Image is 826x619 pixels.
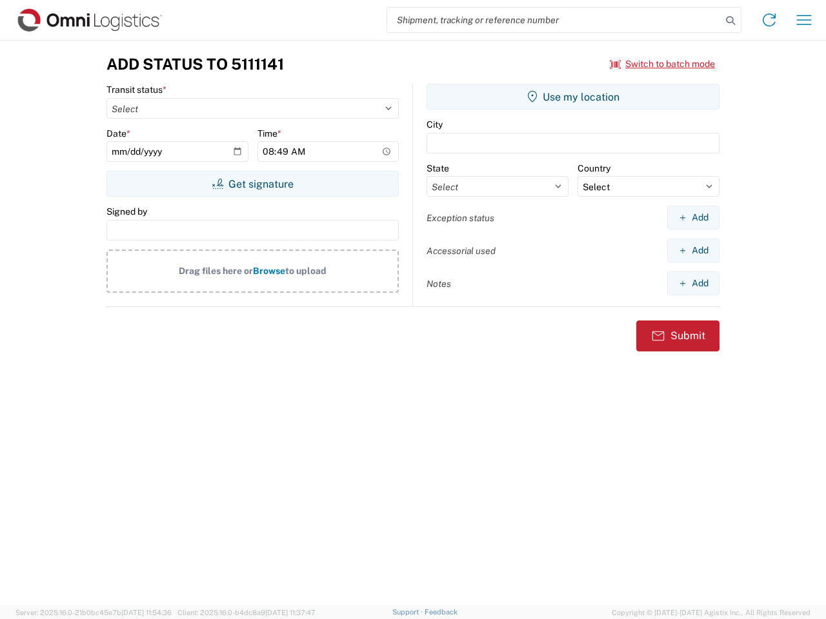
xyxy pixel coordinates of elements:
[265,609,316,616] span: [DATE] 11:37:47
[106,55,284,74] h3: Add Status to 5111141
[667,271,720,295] button: Add
[610,54,715,75] button: Switch to batch mode
[578,162,610,174] label: Country
[427,212,494,224] label: Exception status
[106,206,147,217] label: Signed by
[427,84,720,110] button: Use my location
[15,609,172,616] span: Server: 2025.16.0-21b0bc45e7b
[106,128,130,139] label: Date
[106,171,399,197] button: Get signature
[425,608,458,616] a: Feedback
[667,239,720,262] button: Add
[257,128,281,139] label: Time
[427,278,451,290] label: Notes
[121,609,172,616] span: [DATE] 11:54:36
[667,206,720,230] button: Add
[636,320,720,351] button: Submit
[392,608,425,616] a: Support
[177,609,316,616] span: Client: 2025.16.0-b4dc8a9
[253,266,285,276] span: Browse
[427,245,496,257] label: Accessorial used
[387,8,721,32] input: Shipment, tracking or reference number
[285,266,327,276] span: to upload
[179,266,253,276] span: Drag files here or
[427,162,449,174] label: State
[427,119,443,130] label: City
[106,84,166,95] label: Transit status
[612,607,811,618] span: Copyright © [DATE]-[DATE] Agistix Inc., All Rights Reserved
